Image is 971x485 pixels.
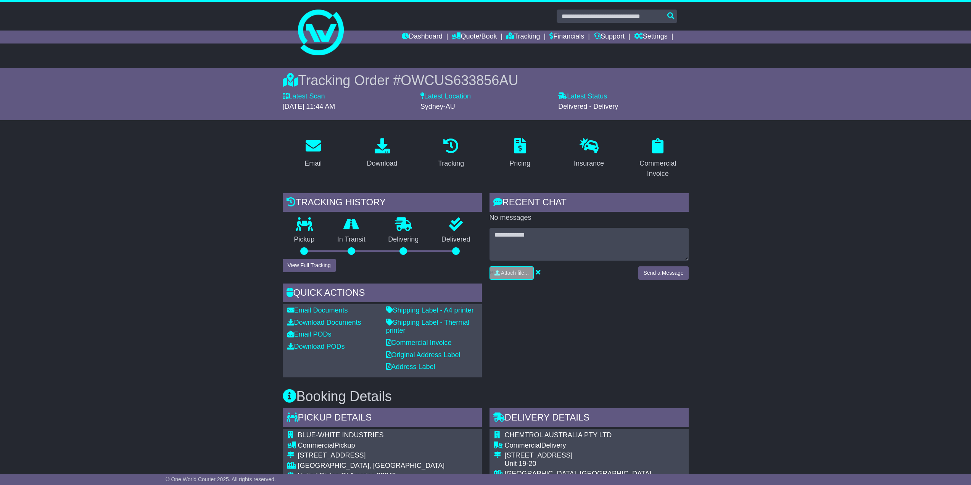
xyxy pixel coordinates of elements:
a: Tracking [433,135,469,171]
div: Tracking history [283,193,482,214]
a: Email PODs [287,330,332,338]
div: Delivery Details [490,408,689,429]
a: Download Documents [287,319,361,326]
h3: Booking Details [283,389,689,404]
div: Unit 19-20 [505,460,652,468]
div: [STREET_ADDRESS] [298,451,445,460]
p: Delivering [377,235,430,244]
p: No messages [490,214,689,222]
a: Quote/Book [452,31,497,44]
div: Commercial Invoice [632,158,684,179]
div: Pickup [298,441,445,450]
label: Latest Status [558,92,607,101]
span: OWCUS633856AU [401,73,518,88]
span: © One World Courier 2025. All rights reserved. [166,476,276,482]
label: Latest Scan [283,92,325,101]
a: Financials [549,31,584,44]
a: Download [362,135,402,171]
div: [STREET_ADDRESS] [505,451,652,460]
span: [DATE] 11:44 AM [283,103,335,110]
a: Email [300,135,327,171]
div: [GEOGRAPHIC_DATA], [GEOGRAPHIC_DATA] [298,462,445,470]
button: View Full Tracking [283,259,336,272]
a: Commercial Invoice [627,135,689,182]
div: RECENT CHAT [490,193,689,214]
span: 92649 [377,472,396,479]
a: Settings [634,31,668,44]
button: Send a Message [638,266,688,280]
div: Email [304,158,322,169]
div: [GEOGRAPHIC_DATA], [GEOGRAPHIC_DATA] [505,470,652,478]
a: Shipping Label - Thermal printer [386,319,470,335]
span: Sydney-AU [420,103,455,110]
div: Delivery [505,441,652,450]
a: Dashboard [402,31,443,44]
p: Delivered [430,235,482,244]
a: Shipping Label - A4 printer [386,306,474,314]
span: BLUE-WHITE INDUSTRIES [298,431,384,439]
span: Commercial [505,441,541,449]
span: Delivered - Delivery [558,103,618,110]
a: Insurance [569,135,609,171]
div: Quick Actions [283,284,482,304]
a: Pricing [504,135,535,171]
a: Original Address Label [386,351,461,359]
a: Address Label [386,363,435,371]
div: Tracking Order # [283,72,689,89]
span: United States Of America [298,472,375,479]
a: Download PODs [287,343,345,350]
a: Email Documents [287,306,348,314]
div: Pricing [509,158,530,169]
div: Insurance [574,158,604,169]
a: Tracking [506,31,540,44]
label: Latest Location [420,92,471,101]
a: Commercial Invoice [386,339,452,346]
div: Download [367,158,397,169]
div: Pickup Details [283,408,482,429]
span: CHEMTROL AUSTRALIA PTY LTD [505,431,612,439]
div: Tracking [438,158,464,169]
span: Commercial [298,441,335,449]
p: In Transit [326,235,377,244]
a: Support [594,31,625,44]
p: Pickup [283,235,326,244]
